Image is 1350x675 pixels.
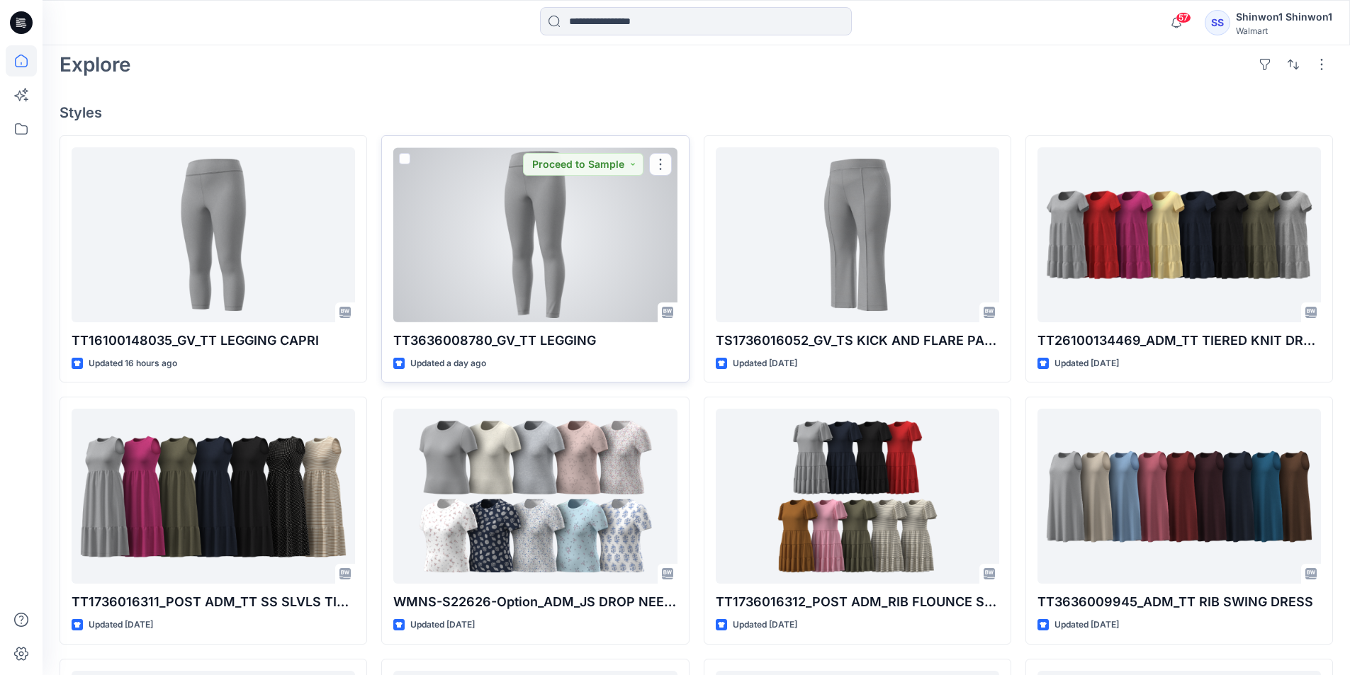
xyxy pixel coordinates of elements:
p: TT1736016311_POST ADM_TT SS SLVLS TIERED KNIT DRESS [72,592,355,612]
p: TS1736016052_GV_TS KICK AND FLARE PANT [716,331,999,351]
p: TT1736016312_POST ADM_RIB FLOUNCE SLV SWING MINI [716,592,999,612]
p: WMNS-S22626-Option_ADM_JS DROP NEEDLE SS Top [393,592,677,612]
a: TS1736016052_GV_TS KICK AND FLARE PANT [716,147,999,322]
h2: Explore [60,53,131,76]
div: Walmart [1236,25,1332,36]
p: TT3636009945_ADM_TT RIB SWING DRESS [1037,592,1321,612]
p: Updated [DATE] [89,618,153,633]
a: TT1736016311_POST ADM_TT SS SLVLS TIERED KNIT DRESS [72,409,355,584]
a: WMNS-S22626-Option_ADM_JS DROP NEEDLE SS Top [393,409,677,584]
p: Updated [DATE] [410,618,475,633]
a: TT26100134469_ADM_TT TIERED KNIT DRESS [1037,147,1321,322]
a: TT3636009945_ADM_TT RIB SWING DRESS [1037,409,1321,584]
a: TT1736016312_POST ADM_RIB FLOUNCE SLV SWING MINI [716,409,999,584]
div: Shinwon1 Shinwon1 [1236,8,1332,25]
p: Updated [DATE] [1054,356,1119,371]
h4: Styles [60,104,1333,121]
div: SS [1205,10,1230,35]
p: TT3636008780_GV_TT LEGGING [393,331,677,351]
p: Updated a day ago [410,356,486,371]
p: Updated 16 hours ago [89,356,177,371]
a: TT3636008780_GV_TT LEGGING [393,147,677,322]
span: 57 [1176,12,1191,23]
p: Updated [DATE] [733,356,797,371]
p: TT26100134469_ADM_TT TIERED KNIT DRESS [1037,331,1321,351]
a: TT16100148035_GV_TT LEGGING CAPRI [72,147,355,322]
p: TT16100148035_GV_TT LEGGING CAPRI [72,331,355,351]
p: Updated [DATE] [1054,618,1119,633]
p: Updated [DATE] [733,618,797,633]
